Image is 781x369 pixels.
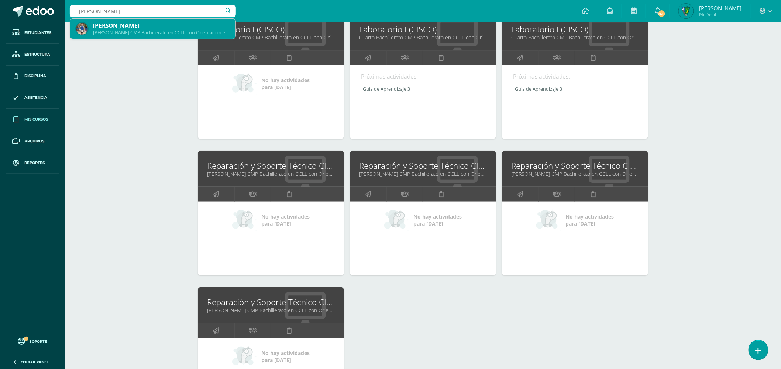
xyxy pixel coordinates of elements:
[361,86,486,92] a: Guía de Aprendizaje 3
[24,138,44,144] span: Archivos
[24,73,46,79] span: Disciplina
[232,73,257,95] img: no_activities_small.png
[76,23,88,35] img: 2e9950fe0cc311d223b1bf7ea665d33a.png
[207,24,335,35] a: Laboratorio I (CISCO)
[207,160,335,171] a: Reparación y Soporte Técnico CISCO
[262,77,310,91] span: No hay actividades para [DATE]
[262,349,310,363] span: No hay actividades para [DATE]
[70,5,236,17] input: Busca un usuario...
[6,130,59,152] a: Archivos
[699,11,742,17] span: Mi Perfil
[21,359,49,365] span: Cerrar panel
[658,10,666,18] span: 821
[6,66,59,87] a: Disciplina
[361,73,485,80] div: Próximas actividades:
[699,4,742,12] span: [PERSON_NAME]
[6,87,59,109] a: Asistencia
[511,170,639,177] a: [PERSON_NAME] CMP Bachillerato en CCLL con Orientación en Computación "C"
[6,44,59,66] a: Estructura
[93,22,230,29] div: [PERSON_NAME]
[24,116,48,122] span: Mis cursos
[232,345,257,368] img: no_activities_small.png
[93,29,230,36] div: [PERSON_NAME] CMP Bachillerato en CCLL con Orientación en Computación 21AS02
[24,160,45,166] span: Reportes
[679,4,694,18] img: 1b281a8218983e455f0ded11b96ffc56.png
[30,339,47,344] span: Soporte
[207,34,335,41] a: Cuarto Bachillerato CMP Bachillerato en CCLL con Orientación en Computación "C"
[511,34,639,41] a: Cuarto Bachillerato CMP Bachillerato en CCLL con Orientación en Computación "E"
[359,170,487,177] a: [PERSON_NAME] CMP Bachillerato en CCLL con Orientación en Computación "B"
[513,86,638,92] a: Guía de Aprendizaje 3
[6,22,59,44] a: Estudiantes
[232,209,257,231] img: no_activities_small.png
[262,213,310,227] span: No hay actividades para [DATE]
[24,95,47,101] span: Asistencia
[513,73,637,80] div: Próximas actividades:
[24,52,50,58] span: Estructura
[6,152,59,174] a: Reportes
[24,30,51,36] span: Estudiantes
[207,307,335,314] a: [PERSON_NAME] CMP Bachillerato en CCLL con Orientación en Computación "D"
[384,209,409,231] img: no_activities_small.png
[207,296,335,308] a: Reparación y Soporte Técnico CISCO
[414,213,462,227] span: No hay actividades para [DATE]
[359,160,487,171] a: Reparación y Soporte Técnico CISCO
[536,209,561,231] img: no_activities_small.png
[511,160,639,171] a: Reparación y Soporte Técnico CISCO
[359,24,487,35] a: Laboratorio I (CISCO)
[207,170,335,177] a: [PERSON_NAME] CMP Bachillerato en CCLL con Orientación en Computación "A"
[566,213,614,227] span: No hay actividades para [DATE]
[6,109,59,130] a: Mis cursos
[359,34,487,41] a: Cuarto Bachillerato CMP Bachillerato en CCLL con Orientación en Computación "D"
[511,24,639,35] a: Laboratorio I (CISCO)
[9,336,56,346] a: Soporte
